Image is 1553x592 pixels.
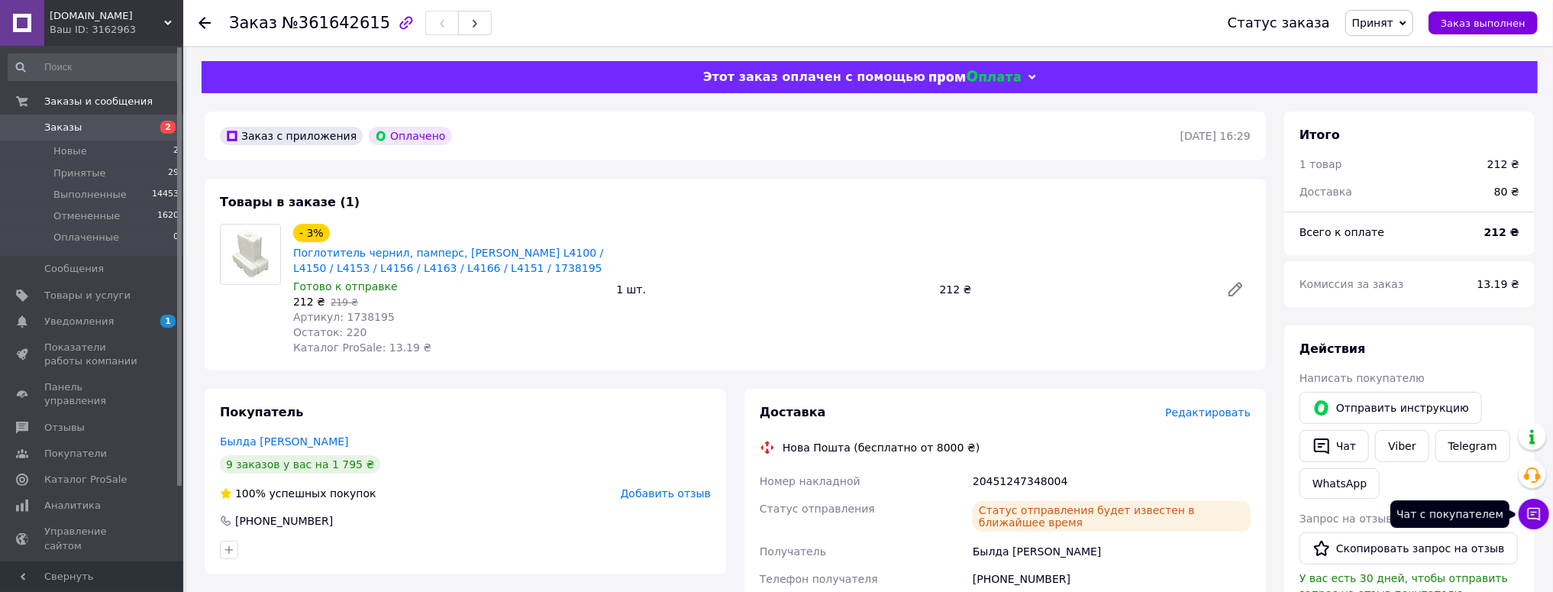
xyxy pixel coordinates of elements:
[1300,372,1425,384] span: Написать покупателю
[229,14,277,32] span: Заказ
[970,467,1254,495] div: 20451247348004
[199,15,211,31] div: Вернуться назад
[293,224,330,242] div: - 3%
[50,9,164,23] span: Print-zip.com.ua
[293,296,325,308] span: 212 ₴
[760,405,826,419] span: Доставка
[1228,15,1330,31] div: Статус заказа
[1300,513,1477,525] span: Запрос на отзыв про компанию
[220,127,363,145] div: Заказ с приложения
[220,486,376,501] div: успешных покупок
[235,487,266,500] span: 100%
[293,341,431,354] span: Каталог ProSale: 13.19 ₴
[50,23,183,37] div: Ваш ID: 3162963
[53,144,87,158] span: Новые
[44,315,114,328] span: Уведомления
[157,209,179,223] span: 1620
[1484,226,1519,238] b: 212 ₴
[221,229,280,280] img: Поглотитель чернил, памперс, абсорбер Epson L4100 / L4150 / L4153 / L4156 / L4163 / L4166 / L4151...
[1300,186,1352,198] span: Доставка
[293,311,395,323] span: Артикул: 1738195
[44,289,131,302] span: Товары и услуги
[779,440,983,455] div: Нова Пошта (бесплатно от 8000 ₴)
[44,95,153,108] span: Заказы и сообщения
[168,167,179,180] span: 29
[973,501,1251,532] div: Статус отправления будет известен в ближайшее время
[1300,226,1384,238] span: Всего к оплате
[1487,157,1519,172] div: 212 ₴
[1300,128,1340,142] span: Итого
[44,380,141,408] span: Панель управления
[1180,130,1251,142] time: [DATE] 16:29
[44,421,85,435] span: Отзывы
[220,195,360,209] span: Товары в заказе (1)
[1165,406,1251,419] span: Редактировать
[1441,18,1526,29] span: Заказ выполнен
[173,144,179,158] span: 2
[1375,430,1429,462] a: Viber
[44,473,127,487] span: Каталог ProSale
[1429,11,1538,34] button: Заказ выполнен
[369,127,451,145] div: Оплачено
[1390,500,1509,528] div: Чат с покупателем
[160,121,176,134] span: 2
[621,487,711,500] span: Добавить отзыв
[44,341,141,368] span: Показатели работы компании
[53,167,106,180] span: Принятые
[1519,499,1549,529] button: Чат с покупателем
[53,188,127,202] span: Выполненные
[610,279,933,300] div: 1 шт.
[1300,341,1366,356] span: Действия
[44,525,141,552] span: Управление сайтом
[1300,392,1482,424] button: Отправить инструкцию
[8,53,180,81] input: Поиск
[1352,17,1393,29] span: Принят
[760,503,875,515] span: Статус отправления
[234,513,334,529] div: [PHONE_NUMBER]
[1300,158,1342,170] span: 1 товар
[760,545,826,558] span: Получатель
[44,262,104,276] span: Сообщения
[1300,430,1369,462] button: Чат
[934,279,1214,300] div: 212 ₴
[760,573,878,585] span: Телефон получателя
[173,231,179,244] span: 0
[293,247,603,274] a: Поглотитель чернил, памперс, [PERSON_NAME] L4100 / L4150 / L4153 / L4156 / L4163 / L4166 / L4151 ...
[44,121,82,134] span: Заказы
[220,455,380,474] div: 9 заказов у вас на 1 795 ₴
[1477,278,1519,290] span: 13.19 ₴
[53,209,120,223] span: Отмененные
[970,538,1254,565] div: Былда [PERSON_NAME]
[152,188,179,202] span: 14453
[1220,274,1251,305] a: Редактировать
[220,405,303,419] span: Покупатель
[1300,532,1518,565] button: Скопировать запрос на отзыв
[703,70,925,84] span: Этот заказ оплачен с помощью
[44,499,101,513] span: Аналитика
[293,326,367,338] span: Остаток: 220
[331,297,358,308] span: 219 ₴
[1435,430,1510,462] a: Telegram
[1300,278,1404,290] span: Комиссия за заказ
[1300,468,1380,499] a: WhatsApp
[160,315,176,328] span: 1
[929,70,1021,85] img: evopay logo
[44,447,107,461] span: Покупатели
[293,280,398,293] span: Готово к отправке
[220,435,349,448] a: Былда [PERSON_NAME]
[53,231,119,244] span: Оплаченные
[760,475,860,487] span: Номер накладной
[1485,175,1529,209] div: 80 ₴
[282,14,390,32] span: №361642615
